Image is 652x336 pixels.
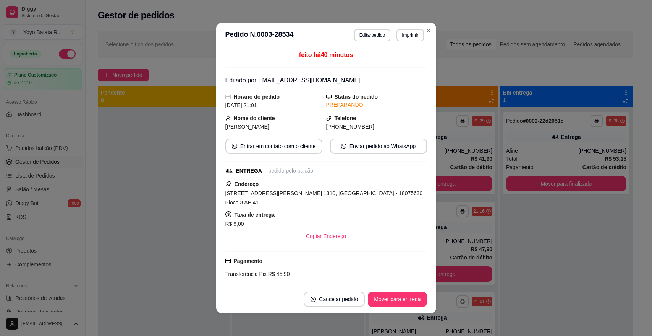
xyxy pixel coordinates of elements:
[265,167,313,175] div: - pedido pelo balcão
[225,102,257,108] span: [DATE] 21:01
[396,29,424,41] button: Imprimir
[235,212,275,218] strong: Taxa de entrega
[341,144,346,149] span: whats-app
[235,181,259,187] strong: Endereço
[225,29,294,41] h3: Pedido N. 0003-28534
[234,94,280,100] strong: Horário do pedido
[368,292,427,307] button: Mover para entrega
[326,101,427,109] div: PREPARANDO
[225,190,423,206] span: [STREET_ADDRESS][PERSON_NAME] 1310, [GEOGRAPHIC_DATA] - 18075630 Bloco 3 AP 41
[330,139,427,154] button: whats-appEnviar pedido ao WhatsApp
[299,52,353,58] span: feito há 40 minutos
[234,258,262,264] strong: Pagamento
[422,24,435,37] button: Close
[326,94,332,99] span: desktop
[326,124,374,130] span: [PHONE_NUMBER]
[225,221,244,227] span: R$ 9,00
[234,115,275,121] strong: Nome do cliente
[225,124,269,130] span: [PERSON_NAME]
[225,271,267,277] span: Transferência Pix
[304,292,365,307] button: close-circleCancelar pedido
[225,181,231,187] span: pushpin
[225,116,231,121] span: user
[225,139,322,154] button: whats-appEntrar em contato com o cliente
[311,297,316,302] span: close-circle
[354,29,390,41] button: Editarpedido
[232,144,237,149] span: whats-app
[335,94,378,100] strong: Status do pedido
[225,94,231,99] span: calendar
[236,167,262,175] div: ENTREGA
[326,116,332,121] span: phone
[225,258,231,264] span: credit-card
[300,228,352,244] button: Copiar Endereço
[225,77,360,83] span: Editado por [EMAIL_ADDRESS][DOMAIN_NAME]
[267,271,290,277] span: R$ 45,90
[225,211,231,217] span: dollar
[335,115,356,121] strong: Telefone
